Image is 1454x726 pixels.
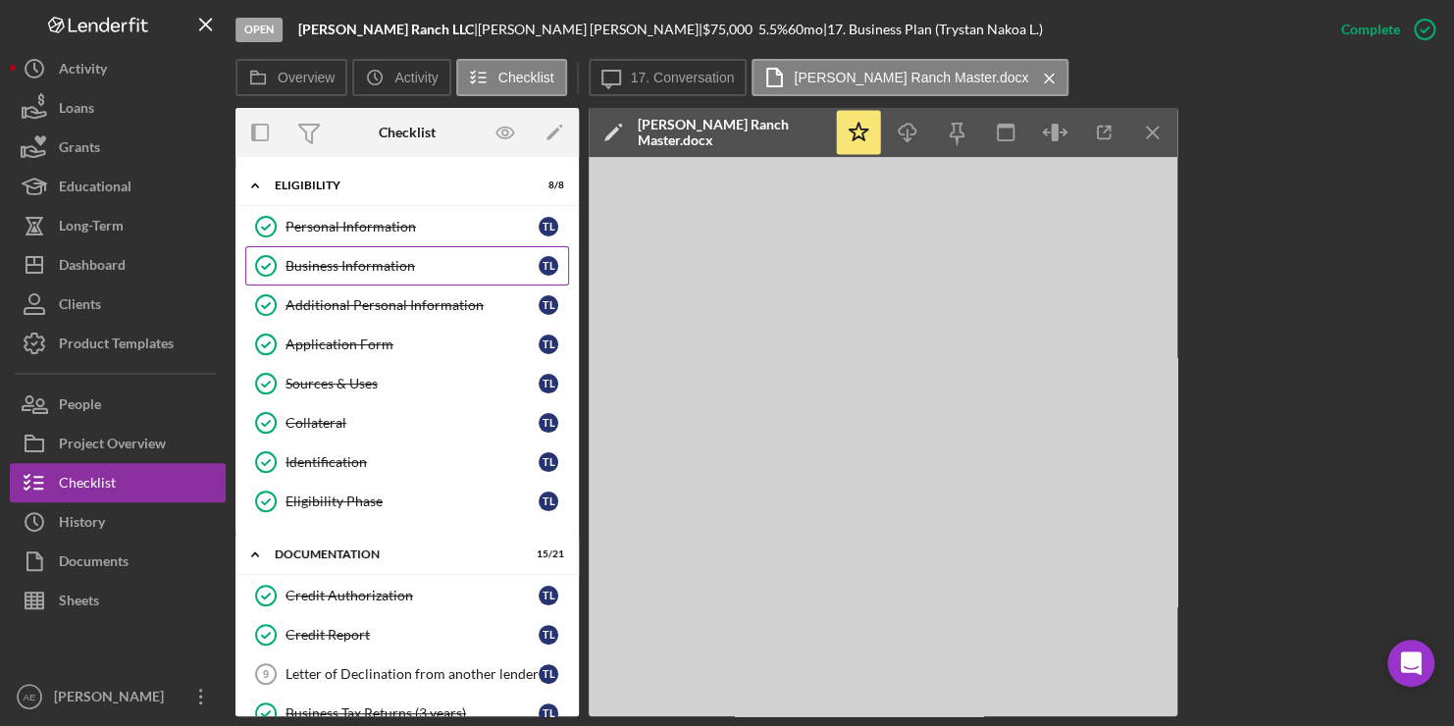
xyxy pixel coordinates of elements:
[286,705,539,721] div: Business Tax Returns (3 years)
[245,364,569,403] a: Sources & UsesTL
[286,666,539,682] div: Letter of Declination from another lender
[245,403,569,442] a: CollateralTL
[478,22,702,37] div: [PERSON_NAME] [PERSON_NAME] |
[823,22,1043,37] div: | 17. Business Plan (Trystan Nakoa L.)
[59,581,99,625] div: Sheets
[59,542,129,586] div: Documents
[245,285,569,325] a: Additional Personal InformationTL
[394,70,438,85] label: Activity
[529,180,564,191] div: 8 / 8
[286,376,539,391] div: Sources & Uses
[245,442,569,482] a: IdentificationTL
[286,297,539,313] div: Additional Personal Information
[278,70,335,85] label: Overview
[539,217,558,236] div: T L
[24,692,36,702] text: AE
[49,677,177,721] div: [PERSON_NAME]
[758,22,788,37] div: 5.5 %
[379,125,436,140] div: Checklist
[235,18,283,42] div: Open
[245,246,569,285] a: Business InformationTL
[539,625,558,645] div: T L
[529,548,564,560] div: 15 / 21
[286,219,539,234] div: Personal Information
[352,59,450,96] button: Activity
[286,258,539,274] div: Business Information
[498,70,554,85] label: Checklist
[631,70,735,85] label: 17. Conversation
[638,117,824,148] div: [PERSON_NAME] Ranch Master.docx
[10,542,226,581] button: Documents
[286,337,539,352] div: Application Form
[245,654,569,694] a: 9Letter of Declination from another lenderTL
[1322,10,1444,49] button: Complete
[539,586,558,605] div: T L
[702,21,753,37] span: $75,000
[263,668,269,680] tspan: 9
[286,454,539,470] div: Identification
[752,59,1068,96] button: [PERSON_NAME] Ranch Master.docx
[245,325,569,364] a: Application FormTL
[539,413,558,433] div: T L
[286,588,539,603] div: Credit Authorization
[539,295,558,315] div: T L
[794,70,1028,85] label: [PERSON_NAME] Ranch Master.docx
[539,256,558,276] div: T L
[1341,10,1400,49] div: Complete
[286,493,539,509] div: Eligibility Phase
[589,59,748,96] button: 17. Conversation
[10,581,226,620] button: Sheets
[539,664,558,684] div: T L
[788,22,823,37] div: 60 mo
[245,207,569,246] a: Personal InformationTL
[245,576,569,615] a: Credit AuthorizationTL
[539,492,558,511] div: T L
[286,415,539,431] div: Collateral
[275,180,515,191] div: Eligibility
[245,615,569,654] a: Credit ReportTL
[539,452,558,472] div: T L
[235,59,347,96] button: Overview
[286,627,539,643] div: Credit Report
[539,335,558,354] div: T L
[298,21,474,37] b: [PERSON_NAME] Ranch LLC
[275,548,515,560] div: Documentation
[10,677,226,716] button: AE[PERSON_NAME]
[245,482,569,521] a: Eligibility PhaseTL
[539,374,558,393] div: T L
[456,59,567,96] button: Checklist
